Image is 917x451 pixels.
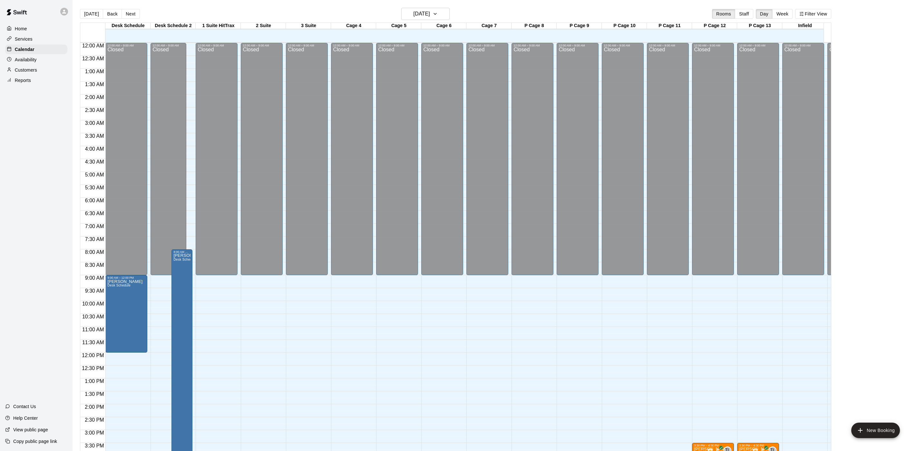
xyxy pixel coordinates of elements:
[557,43,599,275] div: 12:00 AM – 9:00 AM: Closed
[378,44,416,47] div: 12:00 AM – 9:00 AM
[557,23,602,29] div: P Cage 9
[647,23,692,29] div: P Cage 11
[5,75,67,85] a: Reports
[694,44,732,47] div: 12:00 AM – 9:00 AM
[647,43,689,275] div: 12:00 AM – 9:00 AM: Closed
[81,314,106,319] span: 10:30 AM
[772,9,793,19] button: Week
[784,47,822,277] div: Closed
[107,47,145,277] div: Closed
[198,44,236,47] div: 12:00 AM – 9:00 AM
[288,47,326,277] div: Closed
[15,46,34,53] p: Calendar
[83,430,106,436] span: 3:00 PM
[559,47,597,277] div: Closed
[80,9,103,19] button: [DATE]
[152,44,184,47] div: 12:00 AM – 9:00 AM
[694,47,732,277] div: Closed
[795,9,831,19] button: Filter View
[83,159,106,165] span: 4:30 AM
[105,43,147,275] div: 12:00 AM – 9:00 AM: Closed
[378,47,416,277] div: Closed
[782,43,824,275] div: 12:00 AM – 9:00 AM: Closed
[333,44,371,47] div: 12:00 AM – 9:00 AM
[83,224,106,229] span: 7:00 AM
[286,23,331,29] div: 3 Suite
[83,120,106,126] span: 3:00 AM
[468,47,506,277] div: Closed
[83,236,106,242] span: 7:30 AM
[692,23,737,29] div: P Cage 12
[401,8,450,20] button: [DATE]
[784,44,822,47] div: 12:00 AM – 9:00 AM
[83,275,106,281] span: 9:00 AM
[286,43,328,275] div: 12:00 AM – 9:00 AM: Closed
[5,65,67,75] a: Customers
[151,43,186,275] div: 12:00 AM – 9:00 AM: Closed
[81,340,106,345] span: 11:30 AM
[107,276,145,279] div: 9:00 AM – 12:00 PM
[513,47,551,277] div: Closed
[739,47,777,277] div: Closed
[83,146,106,152] span: 4:00 AM
[421,23,466,29] div: Cage 6
[827,43,869,275] div: 12:00 AM – 9:00 AM: Closed
[739,44,777,47] div: 12:00 AM – 9:00 AM
[5,34,67,44] a: Services
[5,24,67,34] a: Home
[83,82,106,87] span: 1:30 AM
[604,47,642,277] div: Closed
[83,288,106,294] span: 9:30 AM
[15,67,37,73] p: Customers
[13,426,48,433] p: View public page
[13,403,36,410] p: Contact Us
[83,391,106,397] span: 1:30 PM
[243,44,281,47] div: 12:00 AM – 9:00 AM
[83,417,106,423] span: 2:30 PM
[80,353,105,358] span: 12:00 PM
[692,43,734,275] div: 12:00 AM – 9:00 AM: Closed
[423,44,461,47] div: 12:00 AM – 9:00 AM
[559,44,597,47] div: 12:00 AM – 9:00 AM
[15,56,37,63] p: Availability
[83,133,106,139] span: 3:30 AM
[423,47,461,277] div: Closed
[712,9,735,19] button: Rooms
[331,43,373,275] div: 12:00 AM – 9:00 AM: Closed
[105,23,151,29] div: Desk Schedule
[782,23,827,29] div: Infield
[81,327,106,332] span: 11:00 AM
[81,56,106,61] span: 12:30 AM
[173,258,197,261] span: Desk Schedule
[466,43,508,275] div: 12:00 AM – 9:00 AM: Closed
[512,23,557,29] div: P Cage 8
[737,43,779,275] div: 12:00 AM – 9:00 AM: Closed
[13,415,38,421] p: Help Center
[105,275,147,353] div: 9:00 AM – 12:00 PM: Debbie
[694,444,732,447] div: 3:30 PM – 4:00 PM
[602,43,644,275] div: 12:00 AM – 9:00 AM: Closed
[376,23,421,29] div: Cage 5
[198,47,236,277] div: Closed
[13,438,57,445] p: Copy public page link
[196,43,238,275] div: 12:00 AM – 9:00 AM: Closed
[83,404,106,410] span: 2:00 PM
[468,44,506,47] div: 12:00 AM – 9:00 AM
[83,95,106,100] span: 2:00 AM
[243,47,281,277] div: Closed
[602,23,647,29] div: P Cage 10
[151,23,196,29] div: Desk Schedule 2
[376,43,418,275] div: 12:00 AM – 9:00 AM: Closed
[83,185,106,190] span: 5:30 AM
[735,9,753,19] button: Staff
[5,45,67,54] a: Calendar
[5,55,67,65] div: Availability
[83,69,106,74] span: 1:00 AM
[83,378,106,384] span: 1:00 PM
[103,9,122,19] button: Back
[414,9,430,18] h6: [DATE]
[739,444,777,447] div: 3:30 PM – 4:00 PM
[241,23,286,29] div: 2 Suite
